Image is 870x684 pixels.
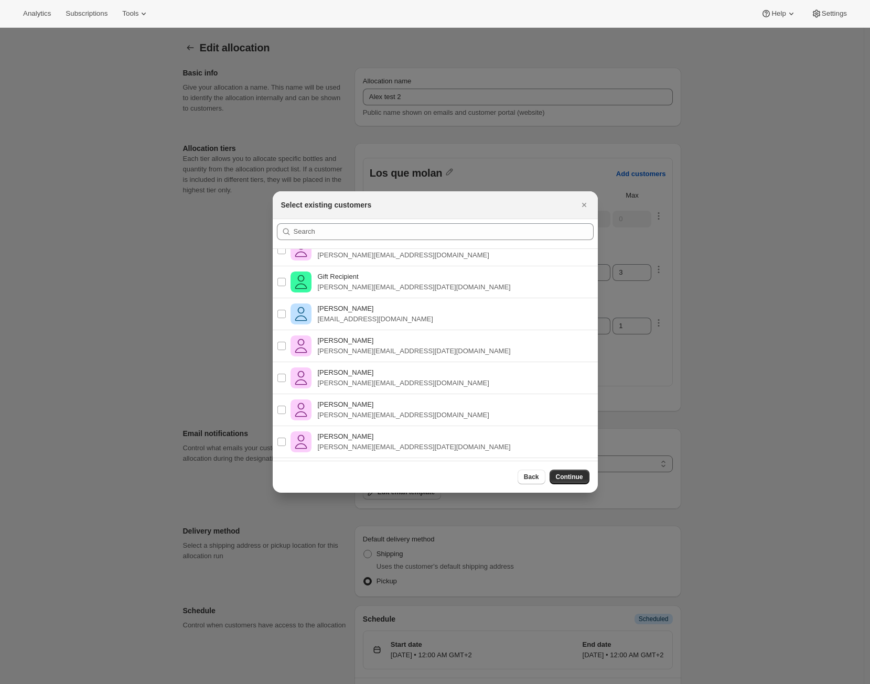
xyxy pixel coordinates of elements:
p: [PERSON_NAME][EMAIL_ADDRESS][DATE][DOMAIN_NAME] [318,282,511,292]
span: Back [524,473,539,481]
p: [PERSON_NAME] [318,335,511,346]
button: Settings [805,6,853,21]
input: Search [294,223,594,240]
p: [PERSON_NAME] [318,431,511,442]
button: Close [577,198,592,212]
button: Help [755,6,802,21]
button: Analytics [17,6,57,21]
span: Help [771,9,786,18]
span: Settings [822,9,847,18]
p: [PERSON_NAME] [318,303,433,314]
p: [PERSON_NAME] [318,399,489,410]
span: Subscriptions [66,9,108,18]
button: Back [518,470,545,484]
p: [PERSON_NAME] [318,367,489,378]
p: [PERSON_NAME][EMAIL_ADDRESS][DATE][DOMAIN_NAME] [318,442,511,452]
p: [PERSON_NAME][EMAIL_ADDRESS][DATE][DOMAIN_NAME] [318,346,511,356]
p: [EMAIL_ADDRESS][DOMAIN_NAME] [318,314,433,324]
p: [PERSON_NAME][EMAIL_ADDRESS][DOMAIN_NAME] [318,250,489,260]
span: Continue [556,473,583,481]
button: Continue [550,470,589,484]
span: Analytics [23,9,51,18]
button: Tools [116,6,155,21]
h2: Select existing customers [281,200,372,210]
p: [PERSON_NAME][EMAIL_ADDRESS][DOMAIN_NAME] [318,410,489,420]
button: Subscriptions [59,6,114,21]
p: Gift Recipient [318,272,511,282]
p: [PERSON_NAME][EMAIL_ADDRESS][DOMAIN_NAME] [318,378,489,388]
span: Tools [122,9,138,18]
